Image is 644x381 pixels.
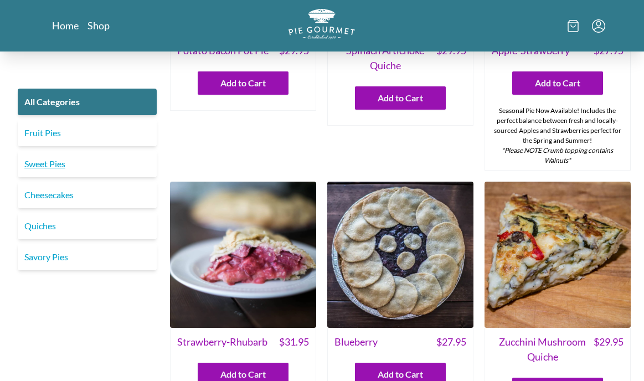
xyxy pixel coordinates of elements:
[334,43,436,73] span: Spinach Artichoke Quiche
[198,71,288,95] button: Add to Cart
[436,43,466,73] span: $ 29.95
[220,368,266,381] span: Add to Cart
[594,334,624,364] span: $ 29.95
[18,182,157,208] a: Cheesecakes
[177,334,267,349] span: Strawberry-Rhubarb
[492,334,594,364] span: Zucchini Mushroom Quiche
[87,19,110,32] a: Shop
[512,71,603,95] button: Add to Cart
[502,146,613,164] em: *Please NOTE Crumb topping contains Walnuts*
[436,334,466,349] span: $ 27.95
[327,182,473,328] img: Blueberry
[220,76,266,90] span: Add to Cart
[18,120,157,146] a: Fruit Pies
[52,19,79,32] a: Home
[279,334,309,349] span: $ 31.95
[18,244,157,270] a: Savory Pies
[485,182,631,328] img: Zucchini Mushroom Quiche
[485,101,630,170] div: Seasonal Pie Now Available! Includes the perfect balance between fresh and locally-sourced Apples...
[288,9,355,43] a: Logo
[378,91,423,105] span: Add to Cart
[18,213,157,239] a: Quiches
[592,19,605,33] button: Menu
[378,368,423,381] span: Add to Cart
[334,334,378,349] span: Blueberry
[18,151,157,177] a: Sweet Pies
[535,76,580,90] span: Add to Cart
[288,9,355,39] img: logo
[355,86,446,110] button: Add to Cart
[18,89,157,115] a: All Categories
[170,182,316,328] img: Strawberry-Rhubarb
